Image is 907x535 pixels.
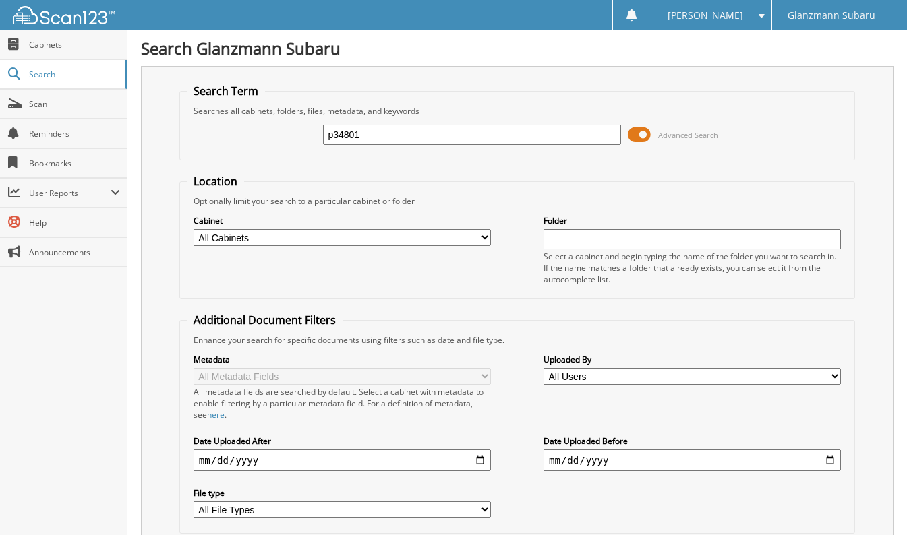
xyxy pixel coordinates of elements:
div: Enhance your search for specific documents using filters such as date and file type. [187,334,848,346]
label: Cabinet [194,215,491,226]
label: Metadata [194,354,491,365]
input: start [194,449,491,471]
legend: Location [187,174,244,189]
input: end [544,449,841,471]
span: Glanzmann Subaru [788,11,875,20]
img: scan123-logo-white.svg [13,6,115,24]
label: Folder [544,215,841,226]
span: Reminders [29,128,120,139]
span: Help [29,217,120,228]
div: Optionally limit your search to a particular cabinet or folder [187,195,848,207]
h1: Search Glanzmann Subaru [141,37,894,59]
span: Bookmarks [29,158,120,169]
span: Announcements [29,247,120,258]
iframe: Chat Widget [840,470,907,535]
label: Date Uploaded Before [544,435,841,447]
a: here [207,409,225,420]
label: Date Uploaded After [194,435,491,447]
span: Scan [29,98,120,110]
span: [PERSON_NAME] [668,11,743,20]
span: User Reports [29,187,111,199]
legend: Search Term [187,84,265,98]
div: Select a cabinet and begin typing the name of the folder you want to search in. If the name match... [544,251,841,285]
div: All metadata fields are searched by default. Select a cabinet with metadata to enable filtering b... [194,386,491,420]
div: Searches all cabinets, folders, files, metadata, and keywords [187,105,848,117]
span: Cabinets [29,39,120,51]
span: Advanced Search [658,130,718,140]
label: Uploaded By [544,354,841,365]
span: Search [29,69,118,80]
legend: Additional Document Filters [187,313,343,327]
label: File type [194,487,491,499]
